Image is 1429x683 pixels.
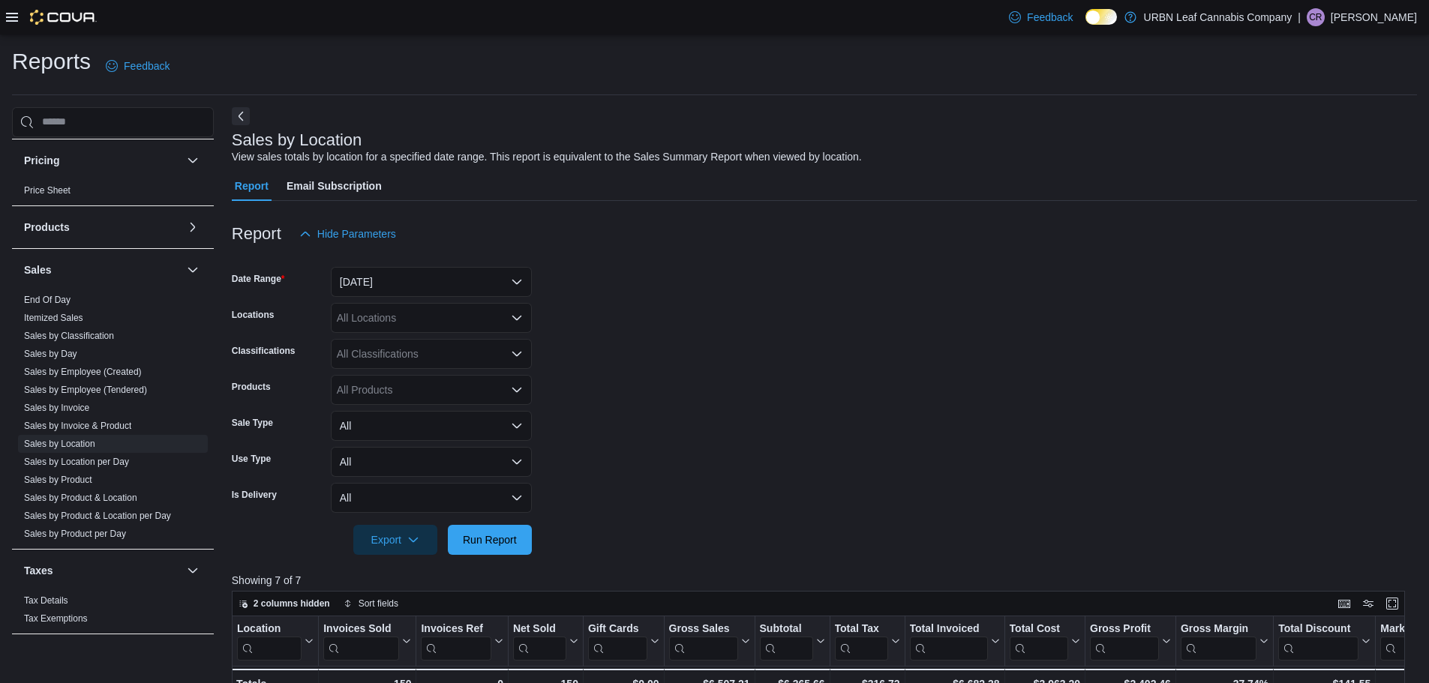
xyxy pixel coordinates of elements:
button: Gross Profit [1090,622,1171,660]
button: Invoices Sold [323,622,411,660]
button: Sales [24,262,181,277]
div: Invoices Sold [323,622,399,636]
h3: Sales [24,262,52,277]
a: Feedback [100,51,176,81]
div: Subtotal [759,622,812,636]
span: Sales by Classification [24,330,114,342]
span: Run Report [463,532,517,547]
div: Sales [12,291,214,549]
a: Sales by Invoice & Product [24,421,131,431]
span: Sales by Product per Day [24,528,126,540]
a: Sales by Location per Day [24,457,129,467]
button: Subtotal [759,622,824,660]
span: Sales by Location per Day [24,456,129,468]
button: Taxes [184,562,202,580]
button: Gift Cards [588,622,659,660]
button: All [331,411,532,441]
div: Gross Sales [668,622,737,660]
a: Sales by Classification [24,331,114,341]
button: Open list of options [511,312,523,324]
span: End Of Day [24,294,71,306]
div: Gift Cards [588,622,647,636]
span: Itemized Sales [24,312,83,324]
div: Net Sold [513,622,566,660]
button: Gross Sales [668,622,749,660]
a: Feedback [1003,2,1079,32]
div: Invoices Ref [421,622,491,636]
a: Sales by Employee (Created) [24,367,142,377]
div: Total Cost [1009,622,1067,660]
button: Run Report [448,525,532,555]
span: Email Subscription [287,171,382,201]
h3: Sales by Location [232,131,362,149]
div: Gross Margin [1181,622,1256,636]
span: Export [362,525,428,555]
button: Total Discount [1278,622,1370,660]
span: Price Sheet [24,184,71,196]
div: Total Discount [1278,622,1358,636]
button: Keyboard shortcuts [1335,595,1353,613]
div: Pricing [12,181,214,205]
div: View sales totals by location for a specified date range. This report is equivalent to the Sales ... [232,149,862,165]
div: Net Sold [513,622,566,636]
span: CR [1309,8,1322,26]
div: Gross Profit [1090,622,1159,660]
span: Feedback [124,58,170,73]
span: Sales by Product & Location per Day [24,510,171,522]
p: | [1298,8,1301,26]
button: All [331,447,532,477]
label: Date Range [232,273,285,285]
a: Price Sheet [24,185,71,196]
button: Enter fullscreen [1383,595,1401,613]
span: Hide Parameters [317,226,396,241]
button: Location [237,622,314,660]
a: End Of Day [24,295,71,305]
label: Sale Type [232,417,273,429]
a: Tax Exemptions [24,613,88,624]
button: Sort fields [338,595,404,613]
div: Invoices Sold [323,622,399,660]
button: Pricing [184,151,202,169]
button: Total Cost [1009,622,1079,660]
button: Sales [184,261,202,279]
button: Invoices Ref [421,622,503,660]
h3: Products [24,220,70,235]
span: Report [235,171,269,201]
button: Products [24,220,181,235]
button: [DATE] [331,267,532,297]
div: Total Tax [834,622,887,636]
div: Total Invoiced [909,622,987,660]
h3: Pricing [24,153,59,168]
span: Tax Details [24,595,68,607]
div: Location [237,622,302,660]
p: Showing 7 of 7 [232,573,1417,588]
label: Products [232,381,271,393]
p: URBN Leaf Cannabis Company [1144,8,1292,26]
span: Sales by Employee (Tendered) [24,384,147,396]
button: Open list of options [511,348,523,360]
div: Subtotal [759,622,812,660]
h1: Reports [12,46,91,76]
button: Open list of options [511,384,523,396]
button: Total Invoiced [909,622,999,660]
span: Feedback [1027,10,1073,25]
span: 2 columns hidden [254,598,330,610]
a: Sales by Invoice [24,403,89,413]
button: Taxes [24,563,181,578]
span: Sort fields [359,598,398,610]
div: Invoices Ref [421,622,491,660]
button: Export [353,525,437,555]
span: Sales by Invoice [24,402,89,414]
a: Sales by Product & Location [24,493,137,503]
span: Sales by Location [24,438,95,450]
div: Location [237,622,302,636]
span: Sales by Product [24,474,92,486]
button: Net Sold [513,622,578,660]
a: Sales by Employee (Tendered) [24,385,147,395]
div: Gross Profit [1090,622,1159,636]
div: Total Invoiced [909,622,987,636]
button: Pricing [24,153,181,168]
a: Sales by Product [24,475,92,485]
div: Taxes [12,592,214,634]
